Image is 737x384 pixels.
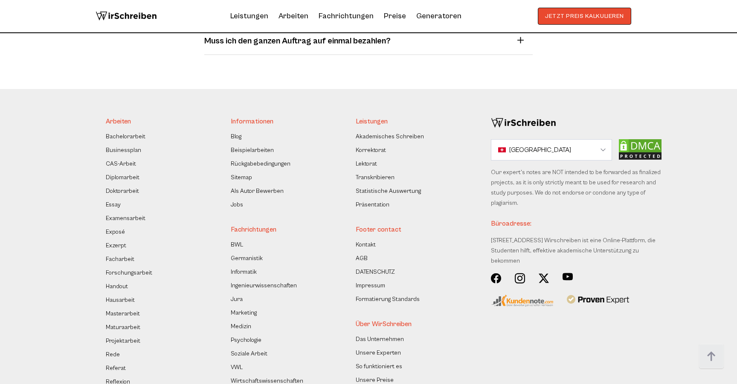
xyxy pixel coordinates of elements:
[356,294,420,304] a: Formatierung Standards
[356,281,385,291] a: Impressum
[356,132,424,142] a: Akademisches Schreiben
[231,132,241,142] a: Blog
[106,172,139,183] a: Diplomarbeit
[231,253,263,264] a: Germanistik
[231,224,349,235] div: Fachrichtungen
[106,200,121,210] a: Essay
[106,241,126,251] a: Exzerpt
[231,294,243,304] a: Jura
[356,253,368,264] a: AGB
[230,9,268,23] a: Leistungen
[356,348,401,358] a: Unsere Experten
[231,281,297,291] a: Ingenieurwissenschaften
[231,159,290,169] a: Rückgabebedingungen
[356,186,421,196] a: Statistische Auswertung
[231,362,243,373] a: VWL
[416,9,461,23] a: Generatoren
[96,8,157,25] img: logo wirschreiben
[231,321,251,332] a: Medizin
[356,200,389,210] a: Präsentation
[356,159,377,169] a: Lektorat
[231,145,274,155] a: Beispielarbeiten
[231,267,257,277] a: Informatik
[491,167,662,273] div: Our expert's notes are NOT intended to be forwarded as finalized projects, as it is only strictly...
[356,224,474,235] div: Footer contact
[356,361,402,372] a: So funktioniert es
[356,145,386,155] a: Korrektorat
[204,35,391,48] h3: Muss ich den ganzen Auftrag auf einmal bezahlen?
[699,344,724,370] img: button top
[491,116,556,130] img: logo-footer
[231,116,349,126] div: Informationen
[356,240,376,250] a: Kontakt
[231,200,243,210] a: Jobs
[356,334,404,344] a: Das Unternehmen
[509,145,571,155] span: [GEOGRAPHIC_DATA]
[356,319,474,329] div: Über WirSchreiben
[491,295,553,307] img: kundennote-logo-min
[538,8,631,25] button: JETZT PREIS KALKULIEREN
[106,159,136,169] a: CAS-Arbeit
[231,308,257,318] a: Marketing
[515,273,525,284] img: Group (20)
[106,309,140,319] a: Masterarbeit
[106,322,140,332] a: Maturaarbeit
[106,336,140,346] a: Projektarbeit
[539,273,549,284] img: Social Networks (15)
[619,139,662,160] img: dmca
[563,273,573,281] img: Lozenge (4)
[319,9,374,23] a: Fachrichtungen
[231,186,284,196] a: Als Autor Bewerben
[106,227,125,237] a: Exposé
[106,132,145,142] a: Bachelorarbeit
[356,172,395,183] a: Transkribieren
[204,35,526,48] summary: Muss ich den ganzen Auftrag auf einmal bezahlen?
[106,254,134,264] a: Facharbeit
[106,116,224,126] div: Arbeiten
[106,268,152,278] a: Forschungsarbeit
[356,267,395,277] a: DATENSCHUTZ
[279,9,308,23] a: Arbeiten
[106,145,141,155] a: Businessplan
[231,240,243,250] a: BWL
[231,172,252,183] a: Sitemap
[106,350,120,360] a: Rede
[384,11,406,20] a: Preise
[491,273,501,284] img: Social Networks (14)
[106,281,128,292] a: Handout
[106,186,139,196] a: Doktorarbeit
[567,295,629,305] img: provenexpert-logo-vector 1 (1)
[106,363,126,373] a: Referat
[491,208,662,235] div: Büroadresse:
[106,295,135,305] a: Hausarbeit
[231,349,267,359] a: Soziale Arbeit
[356,116,474,126] div: Leistungen
[231,335,261,345] a: Psychologie
[106,213,145,224] a: Examensarbeit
